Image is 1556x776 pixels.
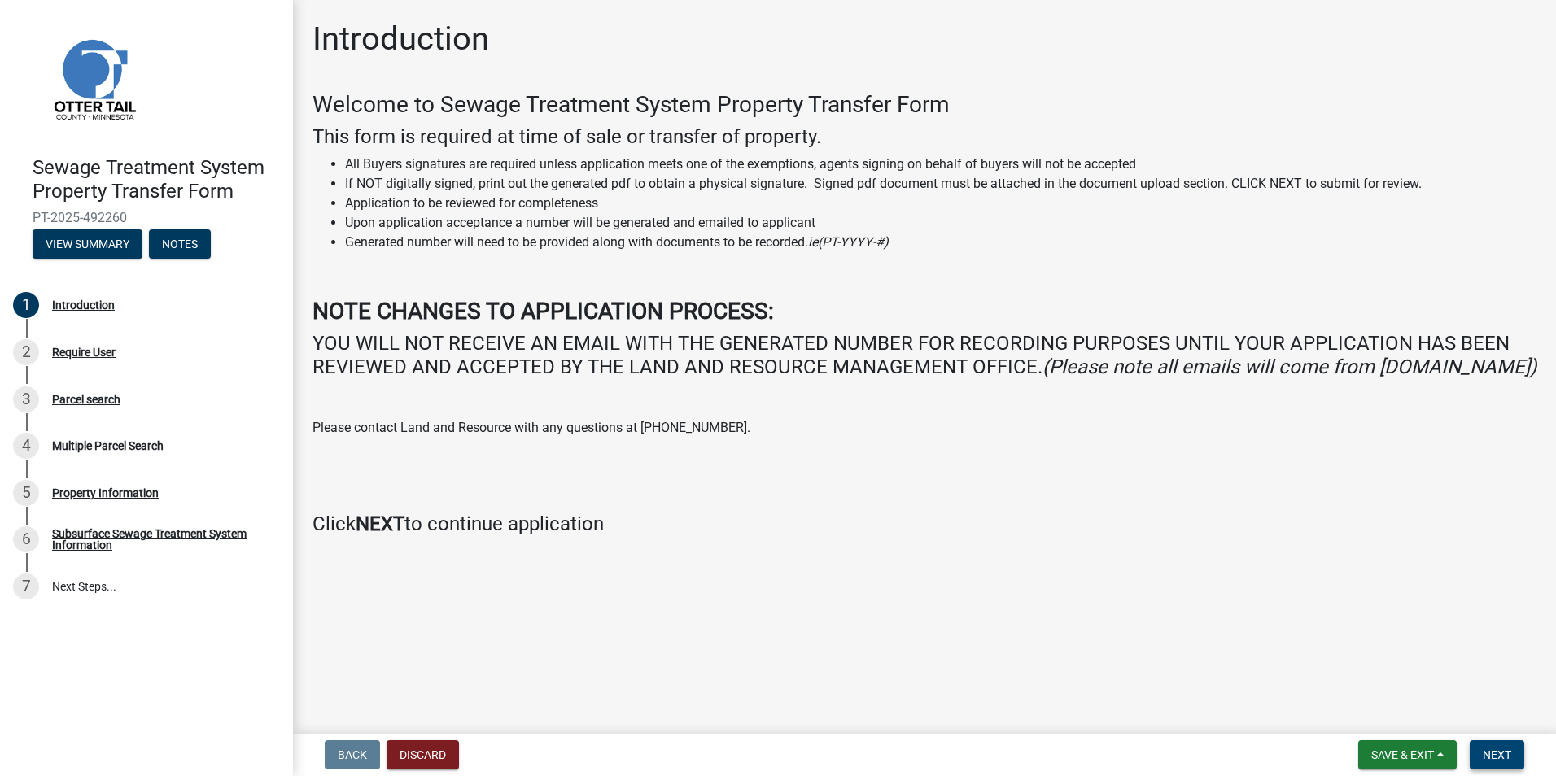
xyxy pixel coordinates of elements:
div: Property Information [52,487,159,499]
div: Multiple Parcel Search [52,440,164,451]
h4: YOU WILL NOT RECEIVE AN EMAIL WITH THE GENERATED NUMBER FOR RECORDING PURPOSES UNTIL YOUR APPLICA... [313,332,1536,379]
wm-modal-confirm: Notes [149,238,211,251]
div: 2 [13,339,39,365]
button: Next [1470,740,1524,769]
li: Generated number will need to be provided along with documents to be recorded. [345,233,1536,252]
button: Save & Exit [1358,740,1457,769]
div: Parcel search [52,394,120,405]
wm-modal-confirm: Summary [33,238,142,251]
button: Notes [149,229,211,259]
i: (Please note all emails will come from [DOMAIN_NAME]) [1042,355,1536,378]
h1: Introduction [313,20,489,59]
i: ie(PT-YYYY-#) [808,234,889,250]
li: All Buyers signatures are required unless application meets one of the exemptions, agents signing... [345,155,1536,174]
strong: NEXT [356,512,404,535]
button: Back [325,740,380,769]
div: 3 [13,386,39,412]
div: 7 [13,573,39,599]
button: View Summary [33,229,142,259]
img: Otter Tail County, Minnesota [33,17,155,139]
span: Next [1483,748,1511,761]
div: Require User [52,347,116,358]
div: Introduction [52,299,115,311]
div: 4 [13,433,39,459]
div: Subsurface Sewage Treatment System Information [52,528,267,551]
li: If NOT digitally signed, print out the generated pdf to obtain a physical signature. Signed pdf d... [345,174,1536,194]
h3: Welcome to Sewage Treatment System Property Transfer Form [313,91,1536,119]
div: 5 [13,480,39,506]
strong: NOTE CHANGES TO APPLICATION PROCESS: [313,298,774,325]
h4: This form is required at time of sale or transfer of property. [313,125,1536,149]
li: Upon application acceptance a number will be generated and emailed to applicant [345,213,1536,233]
div: 1 [13,292,39,318]
li: Application to be reviewed for completeness [345,194,1536,213]
h4: Sewage Treatment System Property Transfer Form [33,156,280,203]
button: Discard [387,740,459,769]
p: Please contact Land and Resource with any questions at [PHONE_NUMBER]. [313,418,1536,438]
span: Back [338,748,367,761]
div: 6 [13,526,39,552]
span: PT-2025-492260 [33,210,260,225]
h4: Click to continue application [313,512,1536,536]
span: Save & Exit [1371,748,1434,761]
